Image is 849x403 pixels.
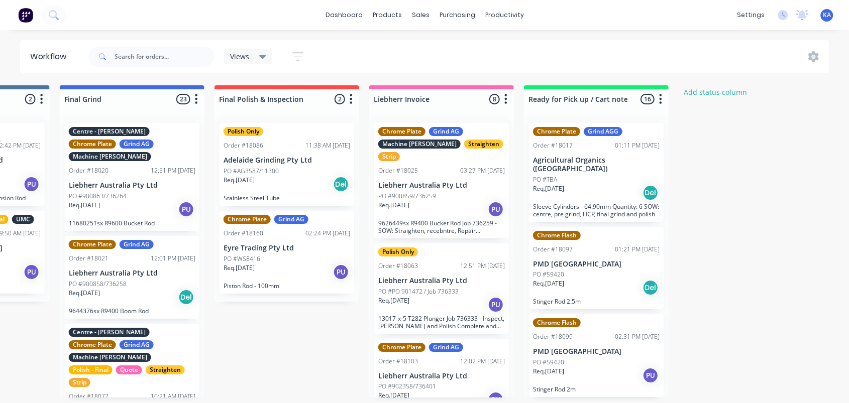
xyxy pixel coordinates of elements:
[643,280,659,296] div: Del
[305,229,350,238] div: 02:24 PM [DATE]
[615,332,660,341] div: 02:31 PM [DATE]
[643,185,659,201] div: Del
[732,8,770,23] div: settings
[65,236,199,319] div: Chrome PlateGrind AGOrder #1802112:01 PM [DATE]Liebherr Australia Pty LtdPO #900858/736258Req.[DA...
[378,192,436,201] p: PO #900859/736259
[178,201,194,217] div: PU
[305,141,350,150] div: 11:38 AM [DATE]
[69,269,195,278] p: Liebherr Australia Pty Ltd
[378,296,409,305] p: Req. [DATE]
[615,245,660,254] div: 01:21 PM [DATE]
[151,166,195,175] div: 12:51 PM [DATE]
[378,152,400,161] div: Strip
[533,358,564,367] p: PO #59420
[220,123,354,206] div: Polish OnlyOrder #1808611:38 AM [DATE]Adelaide Grinding Pty LtdPO #AG3587/11300Req.[DATE]DelStain...
[435,8,480,23] div: purchasing
[378,166,418,175] div: Order #18025
[224,127,263,136] div: Polish Only
[679,85,753,99] button: Add status column
[378,201,409,210] p: Req. [DATE]
[378,247,418,256] div: Polish Only
[12,215,34,224] div: UMC
[333,264,349,280] div: PU
[151,392,195,401] div: 10:21 AM [DATE]
[224,263,255,273] p: Req. [DATE]
[274,215,308,224] div: Grind AG
[378,277,505,285] p: Liebherr Australia Pty Ltd
[69,280,127,289] p: PO #900858/736258
[69,192,127,201] p: PO #900863/736264
[488,201,504,217] div: PU
[378,315,505,330] p: 13017-x-5 T282 Plunger Job 736333 - Inspect, [PERSON_NAME] and Polish Complete and ready for return
[584,127,622,136] div: Grind AGG
[18,8,33,23] img: Factory
[533,298,660,305] p: Stinger Rod 2.5m
[529,123,664,222] div: Chrome PlateGrind AGGOrder #1801701:11 PM [DATE]Agricultural Organics ([GEOGRAPHIC_DATA])PO #TBAR...
[429,343,463,352] div: Grind AG
[69,127,150,136] div: Centre - [PERSON_NAME]
[224,254,260,263] p: PO #WS8416
[146,365,185,374] div: Straighten
[460,357,505,366] div: 12:02 PM [DATE]
[69,140,116,149] div: Chrome Plate
[120,240,154,249] div: Grind AG
[374,123,509,238] div: Chrome PlateGrind AGMachine [PERSON_NAME]StraightenStripOrder #1802503:27 PM [DATE]Liebherr Austr...
[378,382,436,391] p: PO #902358/736401
[429,127,463,136] div: Grind AG
[224,282,350,290] p: Piston Rod - 100mm
[69,166,109,175] div: Order #18020
[230,51,249,62] span: Views
[69,240,116,249] div: Chrome Plate
[69,365,113,374] div: Polish - Final
[224,167,279,176] p: PO #AG3587/11300
[224,156,350,165] p: Adelaide Grinding Pty Ltd
[407,8,435,23] div: sales
[368,8,407,23] div: products
[65,123,199,231] div: Centre - [PERSON_NAME]Chrome PlateGrind AGMachine [PERSON_NAME]Order #1802012:51 PM [DATE]Liebher...
[30,51,71,63] div: Workflow
[533,332,573,341] div: Order #18099
[533,141,573,150] div: Order #18017
[533,260,660,268] p: PMD [GEOGRAPHIC_DATA]
[374,243,509,334] div: Polish OnlyOrder #1806312:51 PM [DATE]Liebherr Australia Pty LtdPO #PO 901472 / Job 736333Req.[DA...
[224,141,263,150] div: Order #18086
[460,261,505,271] div: 12:51 PM [DATE]
[333,176,349,192] div: Del
[224,229,263,238] div: Order #18160
[533,318,581,327] div: Chrome Flash
[615,141,660,150] div: 01:11 PM [DATE]
[378,357,418,366] div: Order #18103
[69,181,195,190] p: Liebherr Australia Pty Ltd
[69,201,100,210] p: Req. [DATE]
[480,8,529,23] div: productivity
[533,231,581,240] div: Chrome Flash
[533,367,564,376] p: Req. [DATE]
[120,140,154,149] div: Grind AG
[69,219,195,227] p: 11680251sx R9600 Bucket Rod
[533,245,573,254] div: Order #18097
[224,176,255,185] p: Req. [DATE]
[823,11,831,20] span: KA
[529,227,664,310] div: Chrome FlashOrder #1809701:21 PM [DATE]PMD [GEOGRAPHIC_DATA]PO #59420Req.[DATE]DelStinger Rod 2.5m
[460,166,505,175] div: 03:27 PM [DATE]
[533,279,564,288] p: Req. [DATE]
[69,340,116,349] div: Chrome Plate
[220,211,354,294] div: Chrome PlateGrind AGOrder #1816002:24 PM [DATE]Eyre Trading Pty LtdPO #WS8416Req.[DATE]PUPiston R...
[533,347,660,356] p: PMD [GEOGRAPHIC_DATA]
[69,378,90,387] div: Strip
[116,365,142,374] div: Quote
[378,287,459,296] p: PO #PO 901472 / Job 736333
[529,314,664,397] div: Chrome FlashOrder #1809902:31 PM [DATE]PMD [GEOGRAPHIC_DATA]PO #59420Req.[DATE]PUStinger Rod 2m
[224,215,271,224] div: Chrome Plate
[69,289,100,298] p: Req. [DATE]
[69,328,150,337] div: Centre - [PERSON_NAME]
[115,47,214,67] input: Search for orders...
[69,254,109,263] div: Order #18021
[69,353,151,362] div: Machine [PERSON_NAME]
[69,392,109,401] div: Order #18077
[378,261,418,271] div: Order #18063
[533,156,660,173] p: Agricultural Organics ([GEOGRAPHIC_DATA])
[533,270,564,279] p: PO #59420
[224,244,350,252] p: Eyre Trading Pty Ltd
[643,367,659,383] div: PU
